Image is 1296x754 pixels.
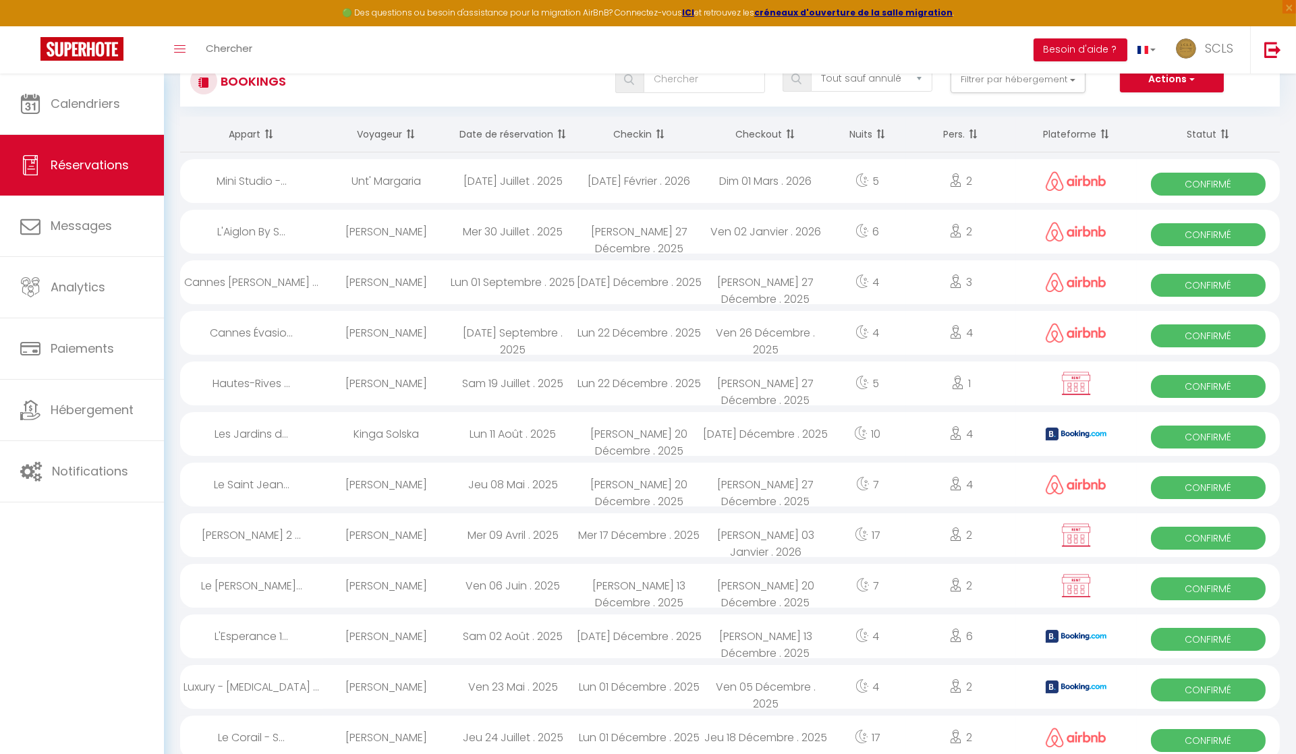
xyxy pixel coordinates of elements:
[40,37,123,61] img: Super Booking
[1016,117,1137,152] th: Sort by channel
[196,26,262,74] a: Chercher
[951,66,1086,93] button: Filtrer par hébergement
[829,117,906,152] th: Sort by nights
[576,117,702,152] th: Sort by checkin
[51,217,112,234] span: Messages
[754,7,953,18] a: créneaux d'ouverture de la salle migration
[644,66,765,93] input: Chercher
[206,41,252,55] span: Chercher
[11,5,51,46] button: Ouvrir le widget de chat LiveChat
[51,401,134,418] span: Hébergement
[906,117,1016,152] th: Sort by people
[1264,41,1281,58] img: logout
[1137,117,1280,152] th: Sort by status
[51,279,105,295] span: Analytics
[180,117,323,152] th: Sort by rentals
[217,66,286,96] h3: Bookings
[702,117,828,152] th: Sort by checkout
[1120,66,1224,93] button: Actions
[51,340,114,357] span: Paiements
[1166,26,1250,74] a: ... SCLS
[1205,40,1233,57] span: SCLS
[449,117,575,152] th: Sort by booking date
[1034,38,1127,61] button: Besoin d'aide ?
[51,95,120,112] span: Calendriers
[52,463,128,480] span: Notifications
[1176,38,1196,59] img: ...
[51,156,129,173] span: Réservations
[323,117,449,152] th: Sort by guest
[682,7,694,18] a: ICI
